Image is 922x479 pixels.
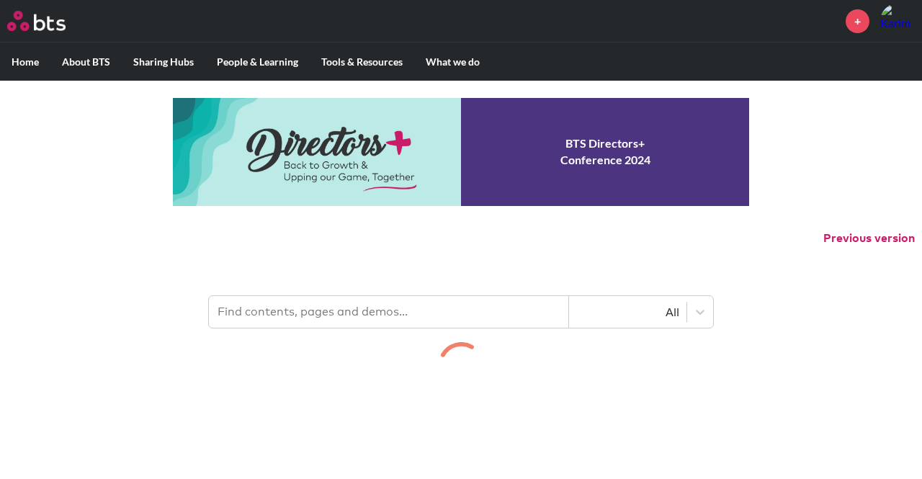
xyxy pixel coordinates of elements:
[414,43,491,81] label: What we do
[209,296,569,328] input: Find contents, pages and demos...
[846,9,869,33] a: +
[7,11,92,31] a: Go home
[122,43,205,81] label: Sharing Hubs
[576,304,679,320] div: All
[880,4,915,38] a: Profile
[50,43,122,81] label: About BTS
[880,4,915,38] img: Karim El Asmar
[205,43,310,81] label: People & Learning
[310,43,414,81] label: Tools & Resources
[173,98,749,206] a: Conference 2024
[7,11,66,31] img: BTS Logo
[823,230,915,246] button: Previous version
